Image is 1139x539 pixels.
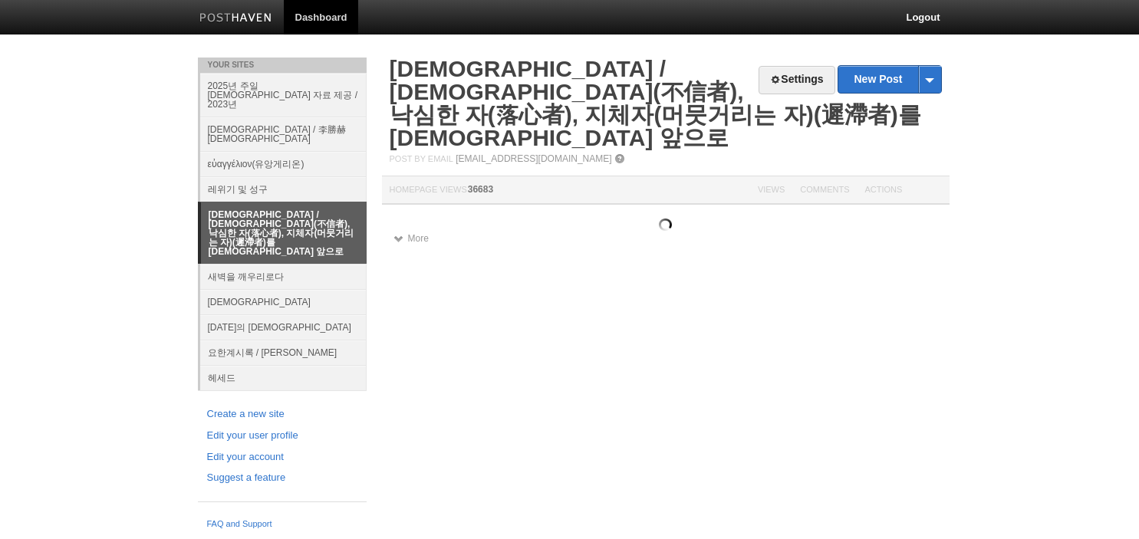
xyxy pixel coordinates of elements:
[393,233,429,244] a: More
[207,449,357,465] a: Edit your account
[200,340,367,365] a: 요한계시록 / [PERSON_NAME]
[200,289,367,314] a: [DEMOGRAPHIC_DATA]
[659,219,672,231] img: loading.gif
[390,154,453,163] span: Post by Email
[207,470,357,486] a: Suggest a feature
[200,176,367,202] a: 레위기 및 성구
[207,428,357,444] a: Edit your user profile
[200,365,367,390] a: 헤세드
[200,314,367,340] a: [DATE]의 [DEMOGRAPHIC_DATA]
[838,66,940,93] a: New Post
[468,184,493,195] span: 36683
[207,518,357,531] a: FAQ and Support
[792,176,857,205] th: Comments
[199,13,272,25] img: Posthaven-bar
[858,176,950,205] th: Actions
[201,202,367,264] a: [DEMOGRAPHIC_DATA] / [DEMOGRAPHIC_DATA](不信者), 낙심한 자(落心者), 지체자(머뭇거리는 자)(遲滯者)를 [DEMOGRAPHIC_DATA] 앞으로
[207,406,357,422] a: Create a new site
[382,176,750,205] th: Homepage Views
[200,264,367,289] a: 새벽을 깨우리로다
[390,56,921,150] a: [DEMOGRAPHIC_DATA] / [DEMOGRAPHIC_DATA](不信者), 낙심한 자(落心者), 지체자(머뭇거리는 자)(遲滯者)를 [DEMOGRAPHIC_DATA] 앞으로
[200,117,367,151] a: [DEMOGRAPHIC_DATA] / 李勝赫[DEMOGRAPHIC_DATA]
[750,176,792,205] th: Views
[456,153,611,164] a: [EMAIL_ADDRESS][DOMAIN_NAME]
[200,151,367,176] a: εὐαγγέλιον(유앙게리온)
[759,66,834,94] a: Settings
[200,73,367,117] a: 2025년 주일 [DEMOGRAPHIC_DATA] 자료 제공 / 2023년
[198,58,367,73] li: Your Sites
